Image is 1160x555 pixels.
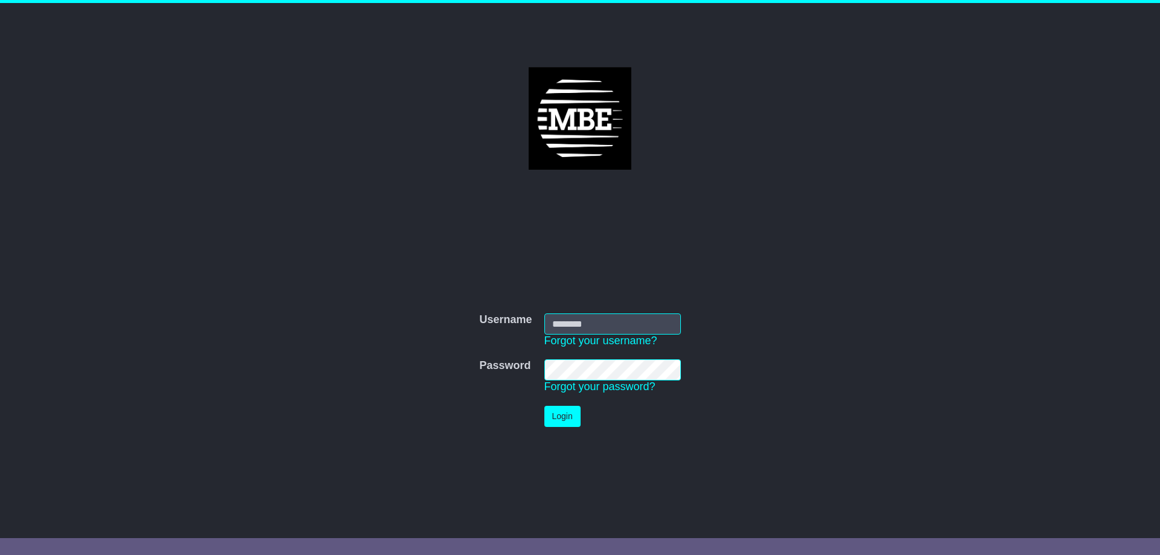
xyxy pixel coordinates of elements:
[529,67,631,170] img: MBE Parramatta
[544,380,656,393] a: Forgot your password?
[544,335,657,347] a: Forgot your username?
[544,406,581,427] button: Login
[479,359,530,373] label: Password
[479,313,532,327] label: Username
